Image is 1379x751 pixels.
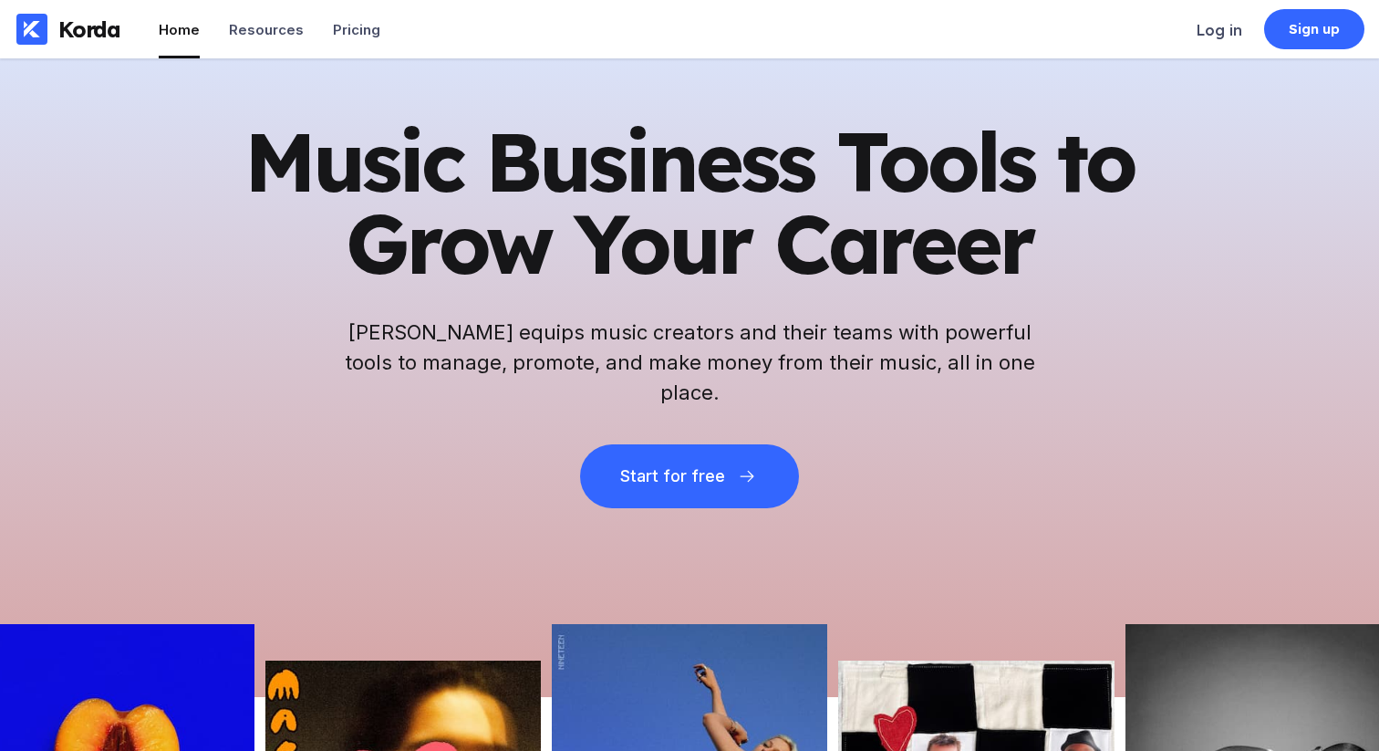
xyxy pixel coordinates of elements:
[1197,21,1242,39] div: Log in
[1264,9,1364,49] a: Sign up
[159,21,200,38] div: Home
[58,16,120,43] div: Korda
[343,318,1036,408] h2: [PERSON_NAME] equips music creators and their teams with powerful tools to manage, promote, and m...
[243,120,1136,285] h1: Music Business Tools to Grow Your Career
[229,21,304,38] div: Resources
[620,467,724,485] div: Start for free
[580,444,799,508] button: Start for free
[1289,20,1341,38] div: Sign up
[333,21,380,38] div: Pricing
